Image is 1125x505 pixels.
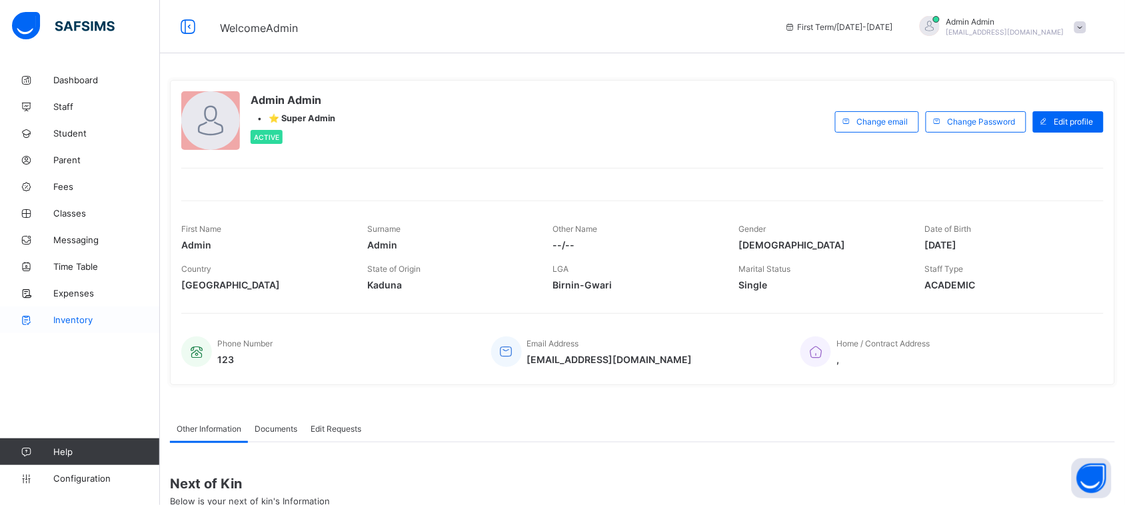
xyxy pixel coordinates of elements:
[367,279,533,290] span: Kaduna
[53,101,160,112] span: Staff
[553,264,569,274] span: LGA
[738,224,766,234] span: Gender
[906,16,1093,38] div: AdminAdmin
[53,235,160,245] span: Messaging
[254,133,279,141] span: Active
[181,224,221,234] span: First Name
[367,239,533,251] span: Admin
[53,155,160,165] span: Parent
[311,424,361,434] span: Edit Requests
[217,338,273,348] span: Phone Number
[53,208,160,219] span: Classes
[946,17,1064,27] span: Admin Admin
[367,224,401,234] span: Surname
[553,239,719,251] span: --/--
[527,338,579,348] span: Email Address
[170,476,1115,492] span: Next of Kin
[1072,458,1112,498] button: Open asap
[924,264,963,274] span: Staff Type
[255,424,297,434] span: Documents
[181,264,211,274] span: Country
[946,28,1064,36] span: [EMAIL_ADDRESS][DOMAIN_NAME]
[924,279,1090,290] span: ACADEMIC
[948,117,1016,127] span: Change Password
[181,239,347,251] span: Admin
[53,181,160,192] span: Fees
[553,279,719,290] span: Birnin-Gwari
[53,314,160,325] span: Inventory
[220,21,298,35] span: Welcome Admin
[924,224,971,234] span: Date of Birth
[738,264,790,274] span: Marital Status
[367,264,421,274] span: State of Origin
[738,279,904,290] span: Single
[553,224,598,234] span: Other Name
[53,75,160,85] span: Dashboard
[53,128,160,139] span: Student
[527,354,692,365] span: [EMAIL_ADDRESS][DOMAIN_NAME]
[217,354,273,365] span: 123
[924,239,1090,251] span: [DATE]
[738,239,904,251] span: [DEMOGRAPHIC_DATA]
[836,354,930,365] span: ,
[1054,117,1094,127] span: Edit profile
[53,261,160,272] span: Time Table
[836,338,930,348] span: Home / Contract Address
[784,22,893,32] span: session/term information
[12,12,115,40] img: safsims
[251,93,335,107] span: Admin Admin
[53,446,159,457] span: Help
[269,113,335,123] span: ⭐ Super Admin
[177,424,241,434] span: Other Information
[857,117,908,127] span: Change email
[181,279,347,290] span: [GEOGRAPHIC_DATA]
[53,473,159,484] span: Configuration
[251,113,335,123] div: •
[53,288,160,298] span: Expenses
